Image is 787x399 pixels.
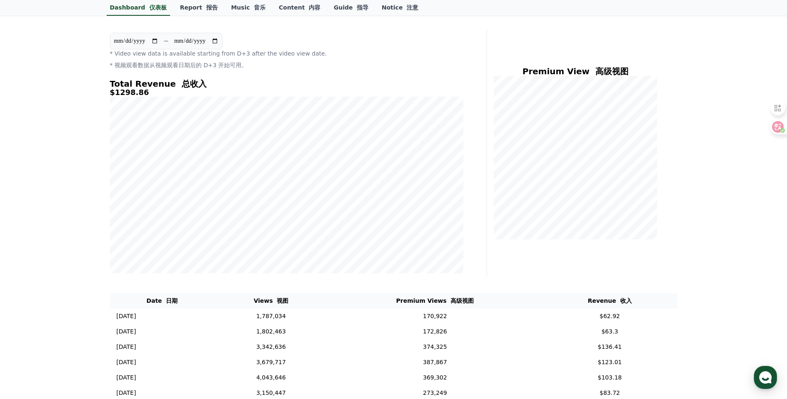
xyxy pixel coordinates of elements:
[328,324,542,339] td: 172,826
[110,88,463,97] h5: $1298.86
[117,373,136,382] p: [DATE]
[182,79,207,89] font: 总收入
[542,324,677,339] td: $63.3
[117,327,136,336] p: [DATE]
[542,309,677,324] td: $62.92
[451,297,474,304] font: 高级视图
[214,355,328,370] td: 3,679,717
[328,293,542,309] th: Premium Views
[214,324,328,339] td: 1,802,463
[542,370,677,385] td: $103.18
[542,339,677,355] td: $136.41
[166,297,178,304] font: 日期
[357,4,368,11] font: 指导
[69,276,93,282] span: Messages
[117,312,136,321] p: [DATE]
[214,339,328,355] td: 3,342,636
[494,67,658,76] h4: Premium View
[595,66,629,76] font: 高级视图
[328,355,542,370] td: 387,867
[206,4,218,11] font: 报告
[277,297,288,304] font: 视图
[407,4,418,11] font: 注意
[110,79,463,88] h4: Total Revenue
[328,339,542,355] td: 374,325
[123,275,143,282] span: Settings
[117,389,136,397] p: [DATE]
[254,4,266,11] font: 音乐
[21,275,36,282] span: Home
[110,49,463,73] p: * Video view data is available starting from D+3 after the video view date.
[328,370,542,385] td: 369,302
[55,263,107,284] a: Messages
[309,4,320,11] font: 内容
[620,297,632,304] font: 收入
[328,309,542,324] td: 170,922
[542,293,677,309] th: Revenue
[110,62,248,68] font: * 视频观看数据从视频观看日期后的 D+3 开始可用。
[214,370,328,385] td: 4,043,646
[2,263,55,284] a: Home
[117,358,136,367] p: [DATE]
[110,293,214,309] th: Date
[214,309,328,324] td: 1,787,034
[107,263,159,284] a: Settings
[163,36,169,46] p: ~
[117,343,136,351] p: [DATE]
[214,293,328,309] th: Views
[149,4,167,11] font: 仪表板
[542,355,677,370] td: $123.01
